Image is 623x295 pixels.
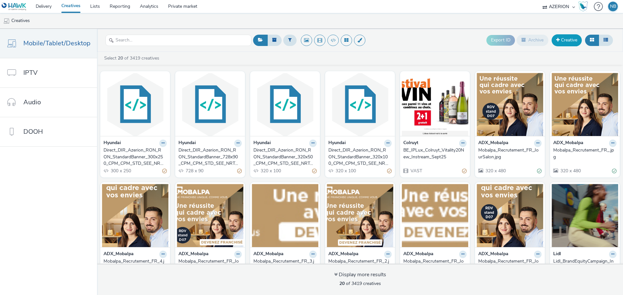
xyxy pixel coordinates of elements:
strong: Colruyt [403,140,418,147]
img: Mobalpa_Recrutement_FR_.jpg visual [552,73,618,136]
img: Mobalpa_Recrutement_FR_JourSalon2.jpg visual [177,184,243,247]
strong: 20 [339,280,345,287]
button: Archive [517,35,548,46]
img: Direct_DIR_Azerion_RON_RON_StandardBanner_320x50_CPM_CPM_STD_SEE_NRT_SCD_NOTAPPLIED_DISPLAY-D_Loc... [252,73,318,136]
strong: ADX_Mobalpa [553,140,583,147]
strong: ADX_Mobalpa [478,140,508,147]
a: Creative [552,34,582,46]
img: undefined Logo [2,3,27,11]
a: Mobalpa_Recrutement_FR_.jpg [553,147,617,160]
img: Mobalpa_Recrutement_FR_JourSalon.jpg visual [477,73,543,136]
input: Search... [105,35,251,46]
img: Direct_DIR_Azerion_RON_RON_StandardBanner_728x90_CPM_CPM_STD_SEE_NRT_SCD_NOTAPPLIED_DISPLAY-D_Loc... [177,73,243,136]
strong: Hyundai [328,140,346,147]
span: IPTV [23,68,38,77]
strong: ADX_Mobalpa [104,251,134,258]
span: Audio [23,97,41,107]
div: Mobalpa_Recrutement_FR_JourSalon2.jpg [178,258,239,271]
div: Direct_DIR_Azerion_RON_RON_StandardBanner_320x50_CPM_CPM_STD_SEE_NRT_SCD_NOTAPPLIED_DISPLAY-D_Loc... [253,147,314,167]
img: Mobalpa_Recrutement_FR_JourSalon3.jpg visual [402,184,468,247]
a: Mobalpa_Recrutement_FR_2.jpg [328,258,392,271]
span: 320 x 480 [485,168,506,174]
span: 300 x 250 [110,168,131,174]
div: Direct_DIR_Azerion_RON_RON_StandardBanner_300x250_CPM_CPM_STD_SEE_NRT_SCD_NOTAPPLIED_DISPLAY-D_Lo... [104,147,164,167]
a: Direct_DIR_Azerion_RON_RON_StandardBanner_300x250_CPM_CPM_STD_SEE_NRT_SCD_NOTAPPLIED_DISPLAY-D_Lo... [104,147,167,167]
div: Direct_DIR_Azerion_RON_RON_StandardBanner_320x100_CPM_CPM_STD_SEE_NRT_SCD_NOTAPPLIED_DISPLAY-D_Lo... [328,147,389,167]
a: Mobalpa_Recrutement_FR_3.jpg [253,258,317,271]
div: Partially valid [162,167,167,174]
div: Mobalpa_Recrutement_FR_2.jpg [328,258,389,271]
a: BE_IPLux_Colruyt_Vitality20New_Instream_Sept25 [403,147,467,160]
strong: ADX_Mobalpa [403,251,434,258]
a: Mobalpa_Recrutement_FR_JourSalon4.jpg [478,258,542,271]
span: 728 x 90 [185,168,203,174]
strong: Hyundai [178,140,196,147]
img: Mobalpa_Recrutement_FR_JourSalon4.jpg visual [477,184,543,247]
strong: 20 [118,55,123,61]
img: BE_IPLux_Colruyt_Vitality20New_Instream_Sept25 visual [402,73,468,136]
div: Mobalpa_Recrutement_FR_4.jpg [104,258,164,271]
div: Mobalpa_Recrutement_FR_JourSalon.jpg [478,147,539,160]
div: Mobalpa_Recrutement_FR_JourSalon3.jpg [403,258,464,271]
div: Valid [537,167,542,174]
div: Direct_DIR_Azerion_RON_RON_StandardBanner_728x90_CPM_CPM_STD_SEE_NRT_SCD_NOTAPPLIED_DISPLAY-D_Loc... [178,147,239,167]
strong: ADX_Mobalpa [478,251,508,258]
strong: Hyundai [253,140,271,147]
img: Direct_DIR_Azerion_RON_RON_StandardBanner_300x250_CPM_CPM_STD_SEE_NRT_SCD_NOTAPPLIED_DISPLAY-D_Lo... [102,73,168,136]
a: Hawk Academy [578,1,591,12]
img: Mobalpa_Recrutement_FR_2.jpg visual [327,184,393,247]
a: Direct_DIR_Azerion_RON_RON_StandardBanner_320x100_CPM_CPM_STD_SEE_NRT_SCD_NOTAPPLIED_DISPLAY-D_Lo... [328,147,392,167]
div: Lidl_BrandEquityCampaign_Instream_Sept25 [553,258,614,271]
span: 320 x 100 [335,168,356,174]
img: Mobalpa_Recrutement_FR_3.jpg visual [252,184,318,247]
strong: ADX_Mobalpa [253,251,284,258]
a: Mobalpa_Recrutement_FR_JourSalon3.jpg [403,258,467,271]
img: mobile [3,18,10,24]
a: Direct_DIR_Azerion_RON_RON_StandardBanner_320x50_CPM_CPM_STD_SEE_NRT_SCD_NOTAPPLIED_DISPLAY-D_Loc... [253,147,317,167]
div: Mobalpa_Recrutement_FR_.jpg [553,147,614,160]
strong: Hyundai [104,140,121,147]
button: Export ID [486,35,515,45]
img: Mobalpa_Recrutement_FR_4.jpg visual [102,184,168,247]
img: Hawk Academy [578,1,588,12]
div: Mobalpa_Recrutement_FR_3.jpg [253,258,314,271]
span: 320 x 100 [260,168,281,174]
a: Lidl_BrandEquityCampaign_Instream_Sept25 [553,258,617,271]
div: Mobalpa_Recrutement_FR_JourSalon4.jpg [478,258,539,271]
span: of 3419 creatives [339,280,381,287]
div: Display more results [334,271,386,278]
a: Mobalpa_Recrutement_FR_4.jpg [104,258,167,271]
strong: ADX_Mobalpa [328,251,359,258]
div: Valid [612,167,617,174]
div: NB [610,2,616,11]
span: 320 x 480 [560,168,581,174]
div: Partially valid [312,167,317,174]
button: Grid [585,35,599,46]
a: Select of 3419 creatives [104,55,162,61]
span: Mobile/Tablet/Desktop [23,39,91,48]
span: DOOH [23,127,43,136]
img: Direct_DIR_Azerion_RON_RON_StandardBanner_320x100_CPM_CPM_STD_SEE_NRT_SCD_NOTAPPLIED_DISPLAY-D_Lo... [327,73,393,136]
a: Mobalpa_Recrutement_FR_JourSalon2.jpg [178,258,242,271]
strong: Lidl [553,251,561,258]
div: BE_IPLux_Colruyt_Vitality20New_Instream_Sept25 [403,147,464,160]
span: VAST [410,168,422,174]
a: Mobalpa_Recrutement_FR_JourSalon.jpg [478,147,542,160]
a: Direct_DIR_Azerion_RON_RON_StandardBanner_728x90_CPM_CPM_STD_SEE_NRT_SCD_NOTAPPLIED_DISPLAY-D_Loc... [178,147,242,167]
img: Lidl_BrandEquityCampaign_Instream_Sept25 visual [552,184,618,247]
div: Partially valid [462,167,467,174]
div: Partially valid [387,167,392,174]
strong: ADX_Mobalpa [178,251,209,258]
button: Table [599,35,613,46]
div: Partially valid [237,167,242,174]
